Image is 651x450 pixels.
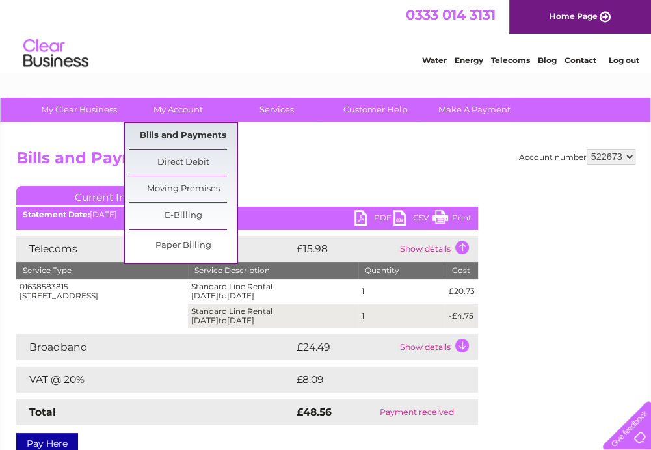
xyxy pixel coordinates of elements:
span: to [219,315,227,325]
th: Service Type [16,262,189,279]
th: Service Description [188,262,358,279]
h2: Bills and Payments [16,149,635,174]
a: E-Billing [129,203,237,229]
a: Telecoms [491,55,530,65]
a: Log out [608,55,639,65]
div: Account number [519,149,635,165]
td: -£4.75 [445,304,477,328]
a: Make A Payment [421,98,528,122]
td: Show details [397,334,478,360]
img: logo.png [23,34,89,73]
a: 0333 014 3131 [406,7,496,23]
td: Standard Line Rental [DATE] [DATE] [188,279,358,304]
a: My Clear Business [25,98,133,122]
a: Current Invoice [16,186,211,205]
td: 1 [358,304,445,328]
th: Cost [445,262,477,279]
td: Show details [397,236,478,262]
td: £24.49 [293,334,397,360]
div: Clear Business is a trading name of Verastar Limited (registered in [GEOGRAPHIC_DATA] No. 3667643... [19,7,633,63]
td: VAT @ 20% [16,367,293,393]
td: £20.73 [445,279,477,304]
b: Statement Date: [23,209,90,219]
a: Print [432,210,472,229]
td: £8.09 [293,367,448,393]
td: 1 [358,279,445,304]
th: Quantity [358,262,445,279]
a: Bills and Payments [129,123,237,149]
a: Direct Debit [129,150,237,176]
div: 01638583815 [STREET_ADDRESS] [20,282,185,300]
a: Blog [538,55,557,65]
td: £15.98 [293,236,397,262]
a: CSV [393,210,432,229]
a: Services [223,98,330,122]
a: Moving Premises [129,176,237,202]
td: Broadband [16,334,293,360]
td: Telecoms [16,236,293,262]
div: [DATE] [16,210,478,219]
a: Customer Help [322,98,429,122]
a: Energy [455,55,483,65]
a: PDF [354,210,393,229]
strong: £48.56 [297,406,332,418]
strong: Total [29,406,56,418]
a: My Account [124,98,232,122]
span: to [219,291,227,300]
td: Payment received [356,399,477,425]
a: Water [422,55,447,65]
td: Standard Line Rental [DATE] [DATE] [188,304,358,328]
a: Contact [565,55,596,65]
a: Paper Billing [129,233,237,259]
